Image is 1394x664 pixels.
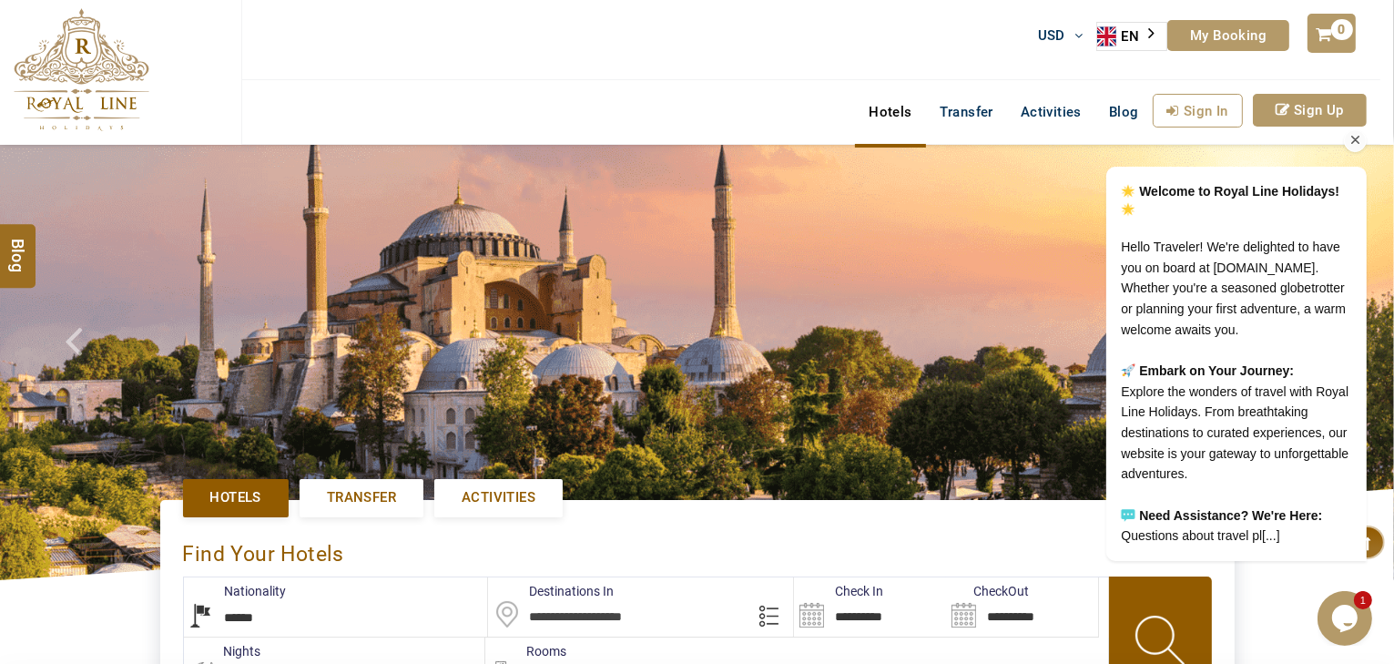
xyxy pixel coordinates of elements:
input: Search [794,577,946,637]
a: Check next prev [42,145,112,580]
label: Destinations In [488,582,614,600]
div: Find Your Hotels [183,523,1212,577]
iframe: chat widget [1318,591,1376,646]
label: Nationality [184,582,287,600]
span: USD [1038,27,1065,44]
span: Blog [6,239,30,254]
a: Hotels [855,94,925,130]
span: Transfer [327,488,396,507]
label: Rooms [485,642,566,660]
a: Hotels [183,479,289,516]
a: Activities [1007,94,1095,130]
a: Transfer [926,94,1007,130]
input: Search [946,577,1098,637]
label: nights [183,642,261,660]
a: Transfer [300,479,423,516]
span: Hotels [210,488,261,507]
a: Activities [434,479,563,516]
span: Activities [462,488,535,507]
img: The Royal Line Holidays [14,8,149,131]
label: Check In [794,582,883,600]
label: CheckOut [946,582,1029,600]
